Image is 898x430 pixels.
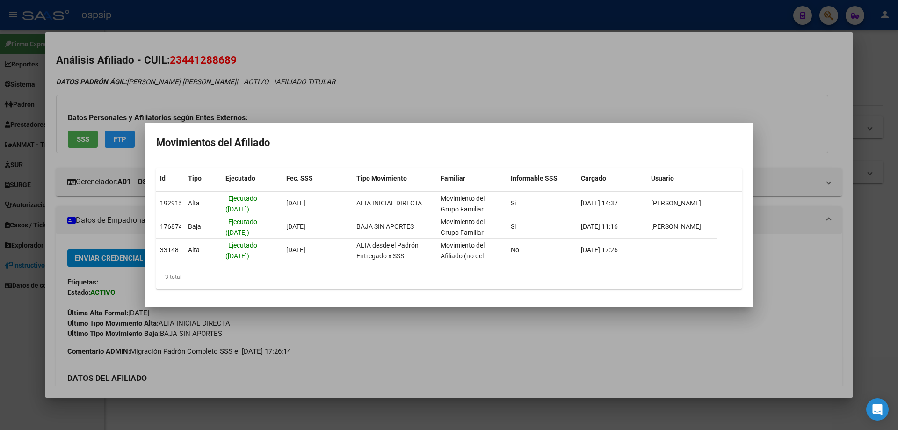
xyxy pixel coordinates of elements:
[225,195,257,213] span: Ejecutado ([DATE])
[286,246,305,254] span: [DATE]
[160,246,179,254] span: 33148
[511,246,519,254] span: No
[647,168,717,189] datatable-header-cell: Usuario
[441,195,485,213] span: Movimiento del Grupo Familiar
[507,168,577,189] datatable-header-cell: Informable SSS
[286,175,313,182] span: Fec. SSS
[156,134,742,152] h2: Movimientos del Afiliado
[651,175,674,182] span: Usuario
[577,168,647,189] datatable-header-cell: Cargado
[441,241,485,270] span: Movimiento del Afiliado (no del grupo)
[282,168,353,189] datatable-header-cell: Fec. SSS
[156,265,742,289] div: 3 total
[160,223,182,230] span: 176874
[581,223,618,230] span: [DATE] 11:16
[511,223,516,230] span: Si
[651,199,701,207] span: [PERSON_NAME]
[225,241,257,260] span: Ejecutado ([DATE])
[356,199,422,207] span: ALTA INICIAL DIRECTA
[188,175,202,182] span: Tipo
[188,246,200,254] span: Alta
[581,246,618,254] span: [DATE] 17:26
[511,175,558,182] span: Informable SSS
[581,199,618,207] span: [DATE] 14:37
[188,199,200,207] span: Alta
[511,199,516,207] span: Si
[356,223,414,230] span: BAJA SIN APORTES
[156,168,184,189] datatable-header-cell: Id
[353,168,437,189] datatable-header-cell: Tipo Movimiento
[222,168,282,189] datatable-header-cell: Ejecutado
[651,223,701,230] span: [PERSON_NAME]
[160,199,182,207] span: 192915
[160,175,166,182] span: Id
[184,168,222,189] datatable-header-cell: Tipo
[866,398,889,421] div: Open Intercom Messenger
[441,175,465,182] span: Familiar
[225,175,255,182] span: Ejecutado
[437,168,507,189] datatable-header-cell: Familiar
[356,241,419,260] span: ALTA desde el Padrón Entregado x SSS
[225,218,257,236] span: Ejecutado ([DATE])
[581,175,606,182] span: Cargado
[441,218,485,236] span: Movimiento del Grupo Familiar
[356,175,407,182] span: Tipo Movimiento
[286,199,305,207] span: [DATE]
[188,223,201,230] span: Baja
[286,223,305,230] span: [DATE]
